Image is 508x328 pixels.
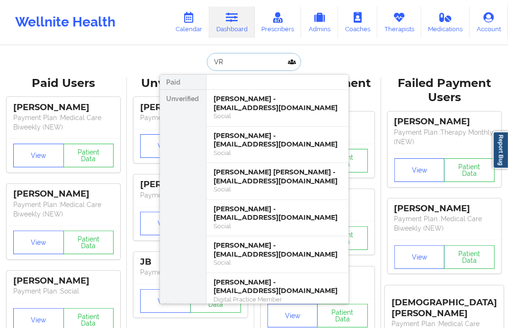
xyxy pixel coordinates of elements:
div: Social [214,149,341,157]
p: Payment Plan : Social [13,286,114,296]
button: View [394,245,445,269]
a: Dashboard [209,7,255,38]
div: [PERSON_NAME] [13,276,114,286]
a: Coaches [338,7,377,38]
a: Calendar [169,7,209,38]
div: [PERSON_NAME] - [EMAIL_ADDRESS][DOMAIN_NAME] [214,95,341,112]
p: Payment Plan : Medical Care Biweekly (NEW) [394,214,495,233]
div: [PERSON_NAME] - [EMAIL_ADDRESS][DOMAIN_NAME] [214,205,341,222]
p: Payment Plan : Medical Care Biweekly (NEW) [13,113,114,132]
div: Digital Practice Member [214,295,341,303]
a: Account [470,7,508,38]
div: [PERSON_NAME] [394,203,495,214]
a: Prescribers [255,7,302,38]
div: Paid Users [7,76,120,91]
div: JB [140,257,241,268]
p: Payment Plan : Unmatched Plan [140,190,241,200]
button: View [140,134,191,158]
a: Report Bug [493,131,508,169]
div: [PERSON_NAME] [13,102,114,113]
p: Payment Plan : Medical Care Biweekly (NEW) [13,200,114,219]
a: Therapists [377,7,421,38]
div: [DEMOGRAPHIC_DATA][PERSON_NAME] [392,290,497,319]
div: [PERSON_NAME] - [EMAIL_ADDRESS][DOMAIN_NAME] [214,241,341,259]
div: Social [214,185,341,193]
div: [PERSON_NAME] [13,189,114,199]
button: Patient Data [63,144,114,167]
div: Unverified Users [134,76,247,91]
div: Paid [160,75,206,90]
button: View [394,158,445,182]
button: View [140,212,191,235]
a: Admins [301,7,338,38]
button: View [13,231,64,254]
button: View [267,304,318,328]
button: View [13,144,64,167]
div: Social [214,112,341,120]
button: Patient Data [317,304,368,328]
button: Patient Data [444,245,495,269]
p: Payment Plan : Therapy Monthly (NEW) [394,128,495,147]
p: Payment Plan : Unmatched Plan [140,268,241,277]
div: [PERSON_NAME] - [EMAIL_ADDRESS][DOMAIN_NAME] [214,278,341,295]
div: [PERSON_NAME] [394,116,495,127]
div: [PERSON_NAME] - [EMAIL_ADDRESS][DOMAIN_NAME] [214,131,341,149]
button: View [140,289,191,313]
button: Patient Data [63,231,114,254]
div: [PERSON_NAME] [PERSON_NAME] - [EMAIL_ADDRESS][DOMAIN_NAME] [214,168,341,185]
div: [PERSON_NAME] [140,179,241,190]
button: Patient Data [444,158,495,182]
div: Social [214,222,341,230]
p: Payment Plan : Unmatched Plan [140,113,241,122]
div: Social [214,259,341,267]
div: Failed Payment Users [388,76,501,105]
a: Medications [421,7,470,38]
div: [PERSON_NAME] [140,102,241,113]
